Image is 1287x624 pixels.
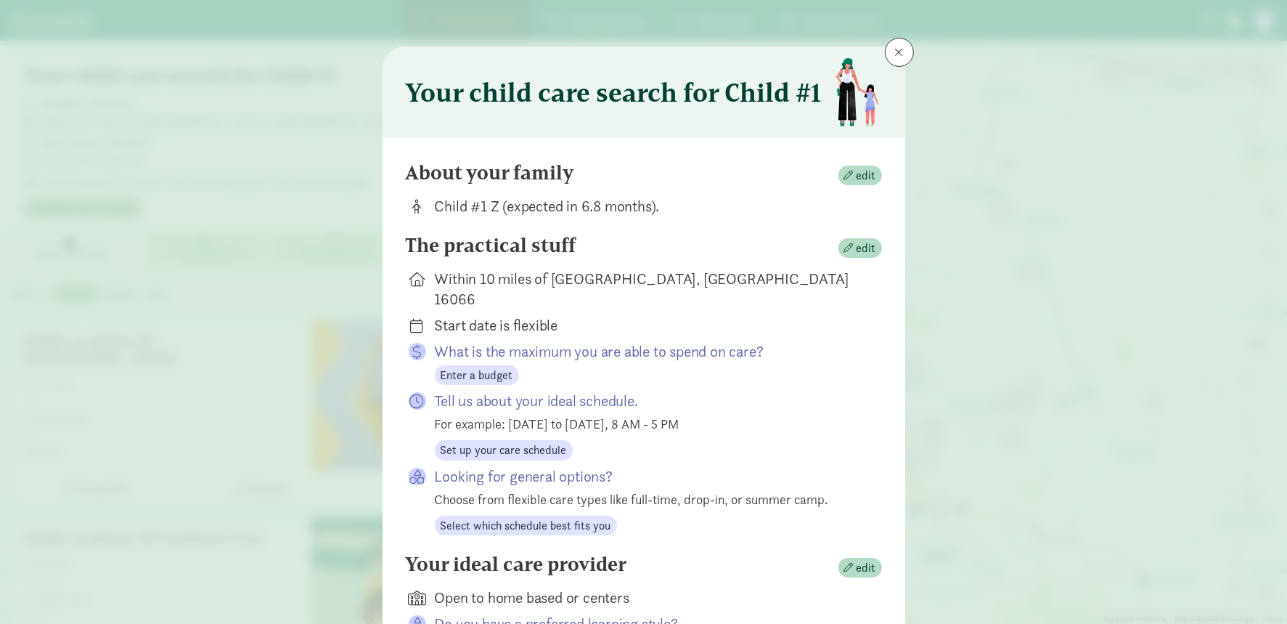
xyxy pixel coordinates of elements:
span: Select which schedule best fits you [441,517,611,535]
button: Select which schedule best fits you [435,516,617,536]
span: edit [857,559,876,577]
p: Tell us about your ideal schedule. [435,391,859,411]
p: What is the maximum you are able to spend on care? [435,341,859,362]
h4: Your ideal care provider [406,553,627,576]
button: Set up your care schedule [435,440,573,461]
div: Start date is flexible [435,315,859,336]
span: Enter a budget [441,367,513,384]
button: edit [838,558,882,578]
div: Choose from flexible care types like full-time, drop-in, or summer camp. [435,490,859,509]
h3: Your child care search for Child #1 [406,78,822,107]
span: edit [857,240,876,257]
h4: About your family [406,161,575,185]
span: edit [857,167,876,185]
div: For example: [DATE] to [DATE], 8 AM - 5 PM [435,414,859,434]
div: Open to home based or centers [435,588,859,608]
button: edit [838,238,882,259]
p: Looking for general options? [435,466,859,487]
button: Enter a budget [435,365,519,386]
button: edit [838,166,882,186]
div: Child #1 Z (expected in 6.8 months). [435,196,859,216]
div: Within 10 miles of [GEOGRAPHIC_DATA], [GEOGRAPHIC_DATA] 16066 [435,269,859,309]
span: Set up your care schedule [441,442,567,459]
h4: The practical stuff [406,234,576,257]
